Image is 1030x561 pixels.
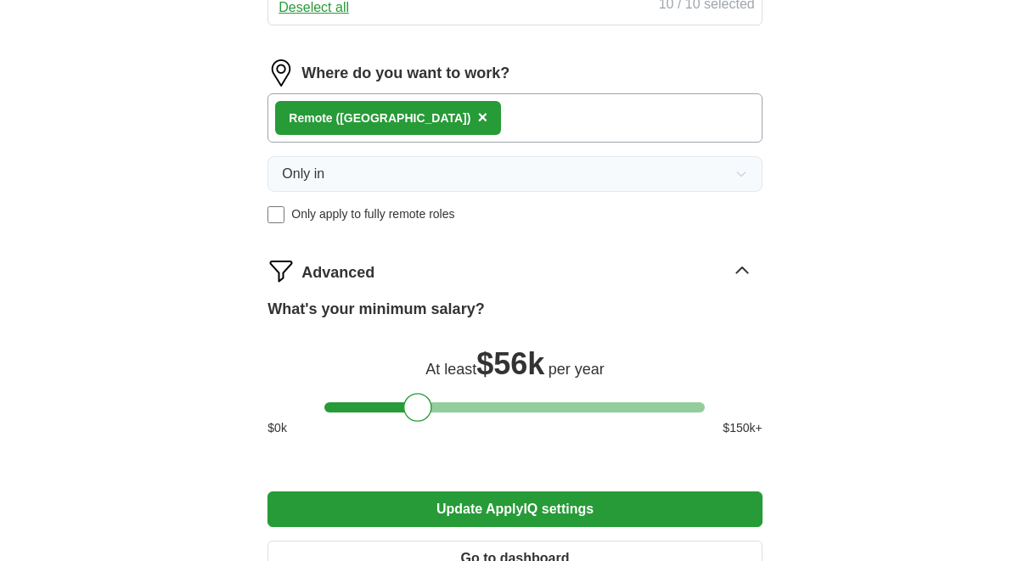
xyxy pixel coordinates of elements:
input: Only apply to fully remote roles [267,206,284,223]
label: What's your minimum salary? [267,298,484,321]
span: per year [549,361,605,378]
label: Where do you want to work? [301,62,509,85]
span: Only apply to fully remote roles [291,205,454,223]
span: Only in [282,164,324,184]
span: $ 150 k+ [723,419,762,437]
span: $ 0 k [267,419,287,437]
img: filter [267,257,295,284]
span: Advanced [301,261,374,284]
button: × [477,105,487,131]
button: Update ApplyIQ settings [267,491,762,527]
span: × [477,108,487,126]
span: At least [425,361,476,378]
div: Remote ([GEOGRAPHIC_DATA]) [289,109,470,127]
img: location.png [267,59,295,87]
button: Only in [267,156,762,192]
span: $ 56k [476,346,544,381]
